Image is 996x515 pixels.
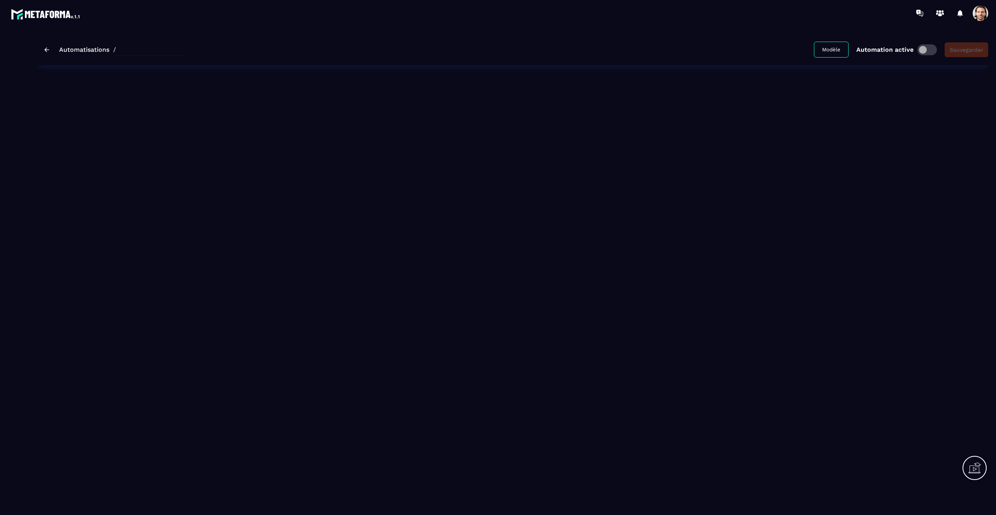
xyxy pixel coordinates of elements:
[856,46,914,53] p: Automation active
[113,46,116,53] span: /
[59,46,109,53] a: Automatisations
[44,47,49,52] img: arrow
[11,7,81,21] img: logo
[814,42,849,58] button: Modèle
